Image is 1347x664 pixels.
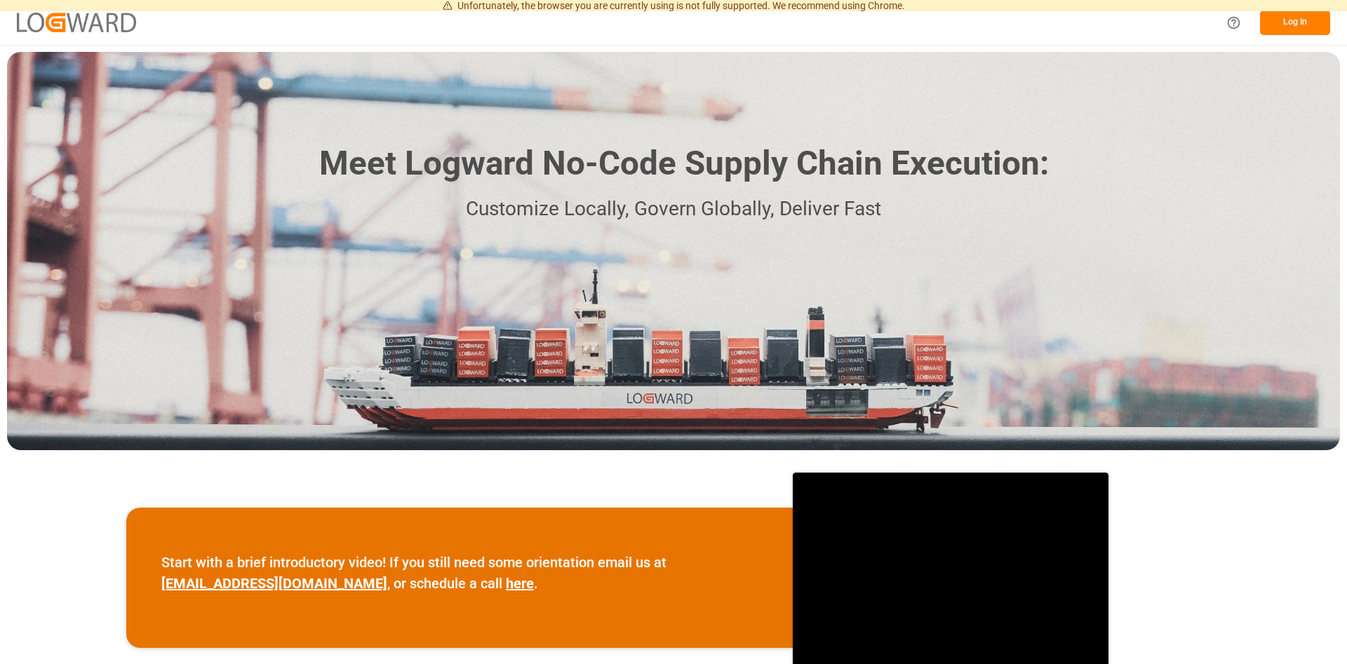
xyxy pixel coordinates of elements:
[161,552,758,594] p: Start with a brief introductory video! If you still need some orientation email us at , or schedu...
[319,139,1049,189] h1: Meet Logward No-Code Supply Chain Execution:
[298,194,1049,225] p: Customize Locally, Govern Globally, Deliver Fast
[17,13,136,32] img: Logward_new_orange.png
[1260,11,1330,35] button: Log In
[1218,7,1249,39] button: Help Center
[506,575,534,592] a: here
[161,575,387,592] a: [EMAIL_ADDRESS][DOMAIN_NAME]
